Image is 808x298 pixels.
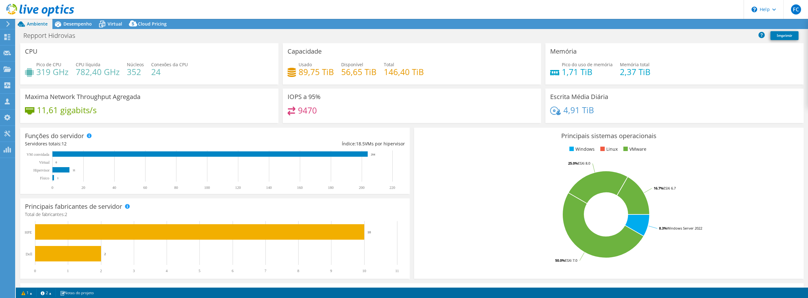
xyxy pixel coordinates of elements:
[297,269,299,273] text: 8
[25,230,32,235] text: HPE
[654,186,663,190] tspan: 16.7%
[25,140,215,147] div: Servidores totais:
[362,269,366,273] text: 10
[330,269,332,273] text: 9
[288,93,321,100] h3: IOPS a 95%
[39,160,50,165] text: Virtual
[235,185,241,190] text: 120
[563,107,594,114] h4: 4,91 TiB
[108,21,122,27] span: Virtual
[133,269,135,273] text: 3
[419,132,799,139] h3: Principais sistemas operacionais
[40,176,49,180] tspan: Físico
[266,185,272,190] text: 140
[26,252,32,256] text: Dell
[620,68,651,75] h4: 2,37 TiB
[555,258,565,263] tspan: 50.0%
[100,269,102,273] text: 2
[299,68,334,75] h4: 89,75 TiB
[620,61,650,67] span: Memória total
[550,48,577,55] h3: Memória
[667,226,702,231] tspan: Windows Server 2022
[367,230,371,234] text: 10
[51,185,53,190] text: 0
[371,153,375,156] text: 204
[622,146,646,153] li: VMware
[389,185,395,190] text: 220
[299,61,312,67] span: Usado
[25,211,405,218] h4: Total de fabricantes:
[56,289,98,297] a: Notas do projeto
[73,169,75,172] text: 11
[25,203,122,210] h3: Principais fabricantes de servidor
[341,68,377,75] h4: 56,65 TiB
[215,140,405,147] div: Índice: VMs por hipervisor
[36,61,61,67] span: Pico de CPU
[395,269,399,273] text: 11
[25,48,38,55] h3: CPU
[562,68,613,75] h4: 1,71 TiB
[112,185,116,190] text: 40
[76,61,100,67] span: CPU líquida
[56,161,57,164] text: 0
[356,141,365,147] span: 18.5
[36,68,68,75] h4: 319 GHz
[166,269,168,273] text: 4
[204,185,210,190] text: 100
[57,177,59,180] text: 1
[568,161,578,166] tspan: 25.0%
[752,7,757,12] svg: \n
[199,269,200,273] text: 5
[599,146,618,153] li: Linux
[34,269,36,273] text: 0
[578,161,590,166] tspan: ESXi 8.0
[27,21,48,27] span: Ambiente
[297,185,303,190] text: 160
[21,32,85,39] h1: Repport Hidrovias
[341,61,363,67] span: Disponível
[562,61,613,67] span: Pico do uso de memória
[25,93,140,100] h3: Maxima Network Throughput Agregada
[138,21,167,27] span: Cloud Pricing
[288,48,322,55] h3: Capacidade
[384,61,394,67] span: Total
[36,289,56,297] a: 2
[33,168,50,172] text: Hipervisor
[550,93,608,100] h3: Escrita Média Diária
[104,252,106,256] text: 2
[568,146,595,153] li: Windows
[328,185,334,190] text: 180
[76,68,120,75] h4: 782,40 GHz
[659,226,667,231] tspan: 8.3%
[25,132,84,139] h3: Funções do servidor
[232,269,234,273] text: 6
[62,141,67,147] span: 12
[143,185,147,190] text: 60
[298,107,317,114] h4: 9470
[17,289,37,297] a: 1
[770,31,799,40] a: Imprimir
[174,185,178,190] text: 80
[37,107,97,114] h4: 11,61 gigabits/s
[663,186,676,190] tspan: ESXi 6.7
[151,68,188,75] h4: 24
[81,185,85,190] text: 20
[264,269,266,273] text: 7
[27,152,49,157] text: VM convidada
[151,61,188,67] span: Conexões da CPU
[65,211,67,217] span: 2
[384,68,424,75] h4: 146,40 TiB
[565,258,577,263] tspan: ESXi 7.0
[791,4,801,15] span: FC
[127,61,144,67] span: Núcleos
[127,68,144,75] h4: 352
[359,185,365,190] text: 200
[67,269,69,273] text: 1
[63,21,92,27] span: Desempenho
